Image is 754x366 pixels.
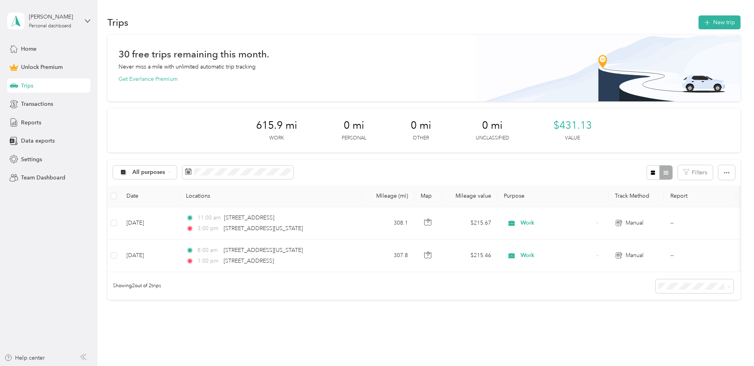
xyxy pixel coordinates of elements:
img: Banner [475,35,741,101]
div: Personal dashboard [29,24,71,29]
span: Team Dashboard [21,173,65,182]
span: Home [21,45,36,53]
p: Value [565,135,580,142]
span: Showing 2 out of 2 trips [107,282,161,290]
th: Purpose [498,185,609,207]
span: Settings [21,155,42,164]
td: -- [664,207,736,240]
th: Map [414,185,442,207]
span: [STREET_ADDRESS] [224,257,274,264]
span: Unlock Premium [21,63,63,71]
span: 0 mi [344,119,364,132]
span: [STREET_ADDRESS] [224,214,274,221]
p: Other [413,135,429,142]
th: Report [664,185,736,207]
th: Mileage (mi) [362,185,414,207]
span: Transactions [21,100,53,108]
span: Work [521,251,593,260]
span: 11:00 am [197,213,221,222]
button: Get Everlance Premium [119,75,178,83]
button: Help center [4,354,45,362]
th: Locations [180,185,362,207]
td: [DATE] [120,207,180,240]
span: 0 mi [482,119,503,132]
span: Manual [626,251,643,260]
button: Filters [678,165,713,180]
th: Mileage value [442,185,498,207]
td: -- [664,240,736,272]
span: 8:00 am [197,246,220,255]
p: Never miss a mile with unlimited automatic trip tracking [119,63,256,71]
span: 615.9 mi [256,119,297,132]
button: New trip [699,15,741,29]
span: All purposes [132,170,165,175]
h1: Trips [107,18,128,27]
p: Unclassified [476,135,509,142]
span: [STREET_ADDRESS][US_STATE] [224,247,303,254]
span: Work [521,219,593,227]
span: Reports [21,118,41,127]
h1: 30 free trips remaining this month. [119,50,269,58]
span: $431.13 [553,119,592,132]
span: Trips [21,82,33,90]
p: Work [269,135,284,142]
td: $215.67 [442,207,498,240]
th: Date [120,185,180,207]
th: Track Method [609,185,664,207]
td: 308.1 [362,207,414,240]
td: [DATE] [120,240,180,272]
iframe: Everlance-gr Chat Button Frame [710,322,754,366]
p: Personal [342,135,366,142]
span: 3:00 pm [197,224,220,233]
span: 0 mi [411,119,431,132]
div: [PERSON_NAME] [29,13,78,21]
span: Manual [626,219,643,227]
span: [STREET_ADDRESS][US_STATE] [224,225,303,232]
td: 307.8 [362,240,414,272]
span: Data exports [21,137,55,145]
td: $215.46 [442,240,498,272]
span: 1:00 pm [197,257,220,265]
